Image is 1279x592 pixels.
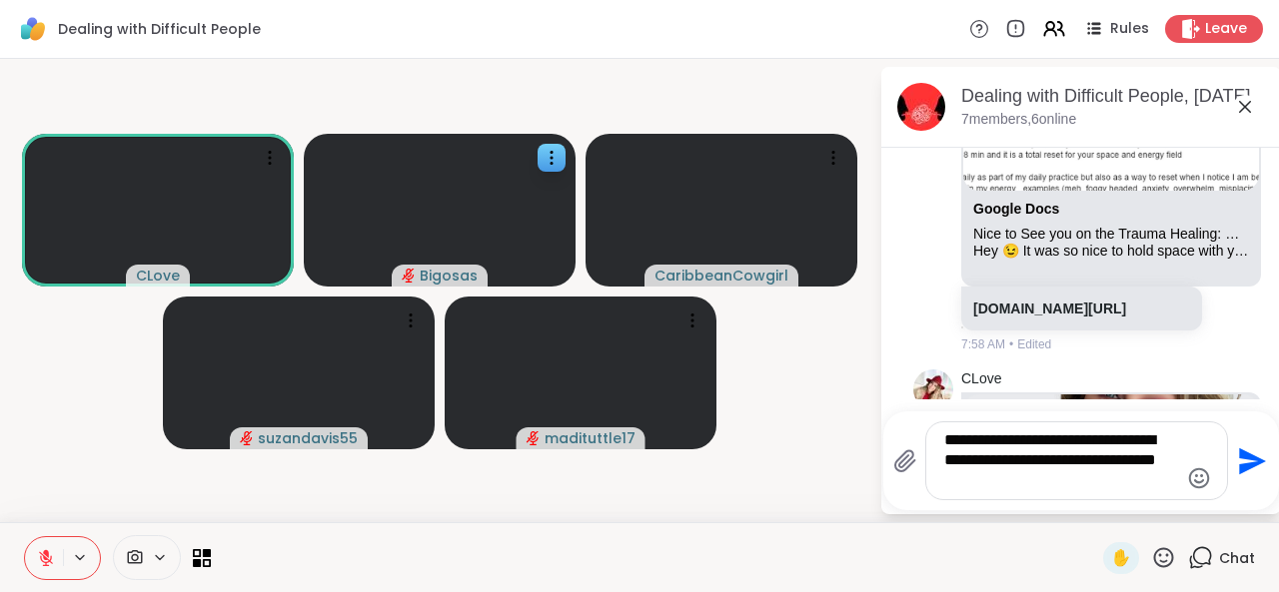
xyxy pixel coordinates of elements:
[58,19,261,39] span: Dealing with Difficult People
[1009,335,1013,353] span: •
[1219,548,1255,568] span: Chat
[961,335,1005,353] span: 7:58 AM
[1187,466,1211,490] button: Emoji picker
[973,201,1059,217] a: Attachment
[944,430,1178,491] textarea: Type your message
[1110,19,1149,39] span: Rules
[545,428,636,448] span: madituttle17
[136,266,180,286] span: CLove
[654,266,788,286] span: CaribbeanCowgirl
[961,84,1265,109] div: Dealing with Difficult People, [DATE]
[527,431,541,445] span: audio-muted
[973,226,1249,243] div: Nice to See you on the Trauma Healing: Nervous System Regulation on Share Well ! (1)
[1205,19,1247,39] span: Leave
[973,300,1126,316] a: [DOMAIN_NAME][URL]
[1228,438,1273,483] button: Send
[913,369,953,409] img: https://sharewell-space-live.sfo3.digitaloceanspaces.com/user-generated/380e89db-2a5e-43fa-ad13-d...
[961,110,1076,130] p: 7 members, 6 online
[16,12,50,46] img: ShareWell Logomark
[258,428,358,448] span: suzandavis55
[961,369,1001,389] a: CLove
[240,431,254,445] span: audio-muted
[1017,335,1051,353] span: Edited
[402,269,416,283] span: audio-muted
[1111,546,1131,570] span: ✋
[420,266,478,286] span: Bigosas
[897,83,945,131] img: Dealing with Difficult People, Sep 15
[973,243,1249,260] div: Hey 😉 It was so nice to hold space with you and connect on the ‘Trauma Healing: Nervous System Re...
